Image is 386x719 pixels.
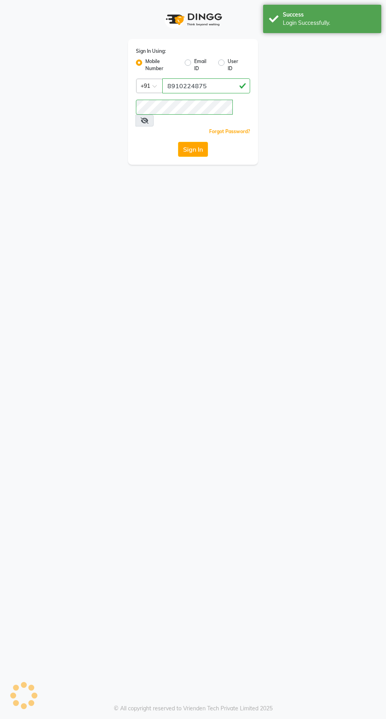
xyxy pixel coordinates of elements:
label: Mobile Number [145,58,178,72]
label: Sign In Using: [136,48,166,55]
div: Login Successfully. [283,19,375,27]
img: logo1.svg [161,8,225,31]
label: Email ID [194,58,212,72]
input: Username [162,78,250,93]
button: Sign In [178,142,208,157]
input: Username [136,100,233,115]
div: Success [283,11,375,19]
a: Forgot Password? [209,128,250,134]
label: User ID [228,58,244,72]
